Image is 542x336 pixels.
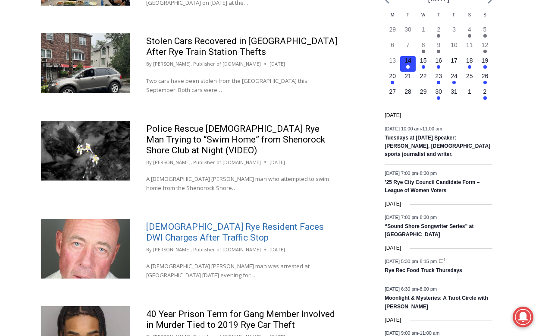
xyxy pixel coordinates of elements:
[400,56,416,72] button: 14 Has events
[269,60,285,68] time: [DATE]
[451,57,457,64] time: 17
[385,25,400,41] button: 29
[406,41,410,48] time: 7
[385,170,437,175] time: -
[400,87,416,103] button: 28
[407,13,409,17] span: T
[385,126,442,131] time: -
[466,57,473,64] time: 18
[146,158,152,166] span: By
[416,72,431,87] button: 22
[41,33,130,93] img: (PHOTO: This Ford Edge was stolen from the Rye Metro North train station on Tuesday, September 9,...
[468,26,471,33] time: 4
[462,56,477,72] button: 18 Has events
[385,258,418,263] span: [DATE] 5:30 pm
[391,41,394,48] time: 6
[423,126,442,131] span: 11:00 am
[437,81,440,84] em: Has events
[385,330,418,336] span: [DATE] 9:00 am
[385,111,401,120] time: [DATE]
[451,88,457,95] time: 31
[446,41,462,56] button: 10
[153,60,261,67] a: [PERSON_NAME], Publisher of [DOMAIN_NAME]
[431,87,447,103] button: 30 Has events
[385,316,401,324] time: [DATE]
[482,41,489,48] time: 12
[420,57,427,64] time: 15
[462,87,477,103] button: 1
[446,12,462,25] div: Friday
[385,179,479,194] a: ’25 Rye City Council Candidate Form – League of Women Voters
[385,170,418,175] span: [DATE] 7:00 pm
[420,88,427,95] time: 29
[468,65,471,69] em: Has events
[420,170,437,175] span: 8:30 pm
[385,135,490,158] a: Tuesdays at [DATE] Speaker: [PERSON_NAME], [DEMOGRAPHIC_DATA] sports journalist and writer.
[477,25,493,41] button: 5 Has events
[385,214,418,219] span: [DATE] 7:00 pm
[446,56,462,72] button: 17
[385,41,400,56] button: 6
[404,26,411,33] time: 30
[385,267,462,274] a: Rye Rec Food Truck Thursdays
[385,12,400,25] div: Monday
[483,88,487,95] time: 2
[146,76,338,95] p: Two cars have been stolen from the [GEOGRAPHIC_DATA] this September. Both cars were…
[435,88,442,95] time: 30
[385,56,400,72] button: 13
[468,88,471,95] time: 1
[422,65,425,69] em: Has events
[385,330,439,336] time: -
[146,222,324,243] a: [DEMOGRAPHIC_DATA] Rye Resident Faces DWI Charges After Traffic Stop
[422,26,425,33] time: 1
[416,41,431,56] button: 8 Has events
[446,72,462,87] button: 24 Has events
[146,246,152,254] span: By
[385,200,401,208] time: [DATE]
[477,41,493,56] button: 12 Has events
[41,121,130,181] img: (PHOTO: Rye Police rescued 51 year old Rye resident Kenneth Niejadlik after he attempted to "swim...
[420,73,427,79] time: 22
[153,159,261,165] a: [PERSON_NAME], Publisher of [DOMAIN_NAME]
[437,50,440,53] em: Has events
[404,88,411,95] time: 28
[437,34,440,38] em: Has events
[477,12,493,25] div: Sunday
[406,65,410,69] em: Has events
[451,41,457,48] time: 10
[385,126,421,131] span: [DATE] 10:00 am
[41,219,130,279] a: (PHOTO: Rye PD arrested 56 year old Thomas M. Davitt III of Rye on a DWI charge on Friday, August...
[385,223,473,238] a: “Sound Shore Songwriter Series” at [GEOGRAPHIC_DATA]
[466,41,473,48] time: 11
[153,246,261,253] a: [PERSON_NAME], Publisher of [DOMAIN_NAME]
[483,50,487,53] em: Has events
[420,214,437,219] span: 8:30 pm
[421,13,425,17] span: W
[385,295,488,310] a: Moonlight & Mysteries: A Tarot Circle with [PERSON_NAME]
[416,87,431,103] button: 29
[468,13,471,17] span: S
[146,309,335,330] a: 40 Year Prison Term for Gang Member Involved in Murder Tied to 2019 Rye Car Theft
[146,262,338,280] p: A [DEMOGRAPHIC_DATA] [PERSON_NAME] man was arrested at [GEOGRAPHIC_DATA] [DATE] evening for…
[385,286,418,292] span: [DATE] 6:30 pm
[385,286,437,292] time: -
[420,286,437,292] span: 8:00 pm
[437,26,440,33] time: 2
[451,73,457,79] time: 24
[453,13,455,17] span: F
[466,73,473,79] time: 25
[389,73,396,79] time: 20
[477,56,493,72] button: 19 Has events
[400,12,416,25] div: Tuesday
[431,12,447,25] div: Thursday
[446,87,462,103] button: 31
[391,13,394,17] span: M
[416,56,431,72] button: 15 Has events
[431,41,447,56] button: 9 Has events
[416,25,431,41] button: 1
[385,244,401,252] time: [DATE]
[437,13,440,17] span: T
[389,26,396,33] time: 29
